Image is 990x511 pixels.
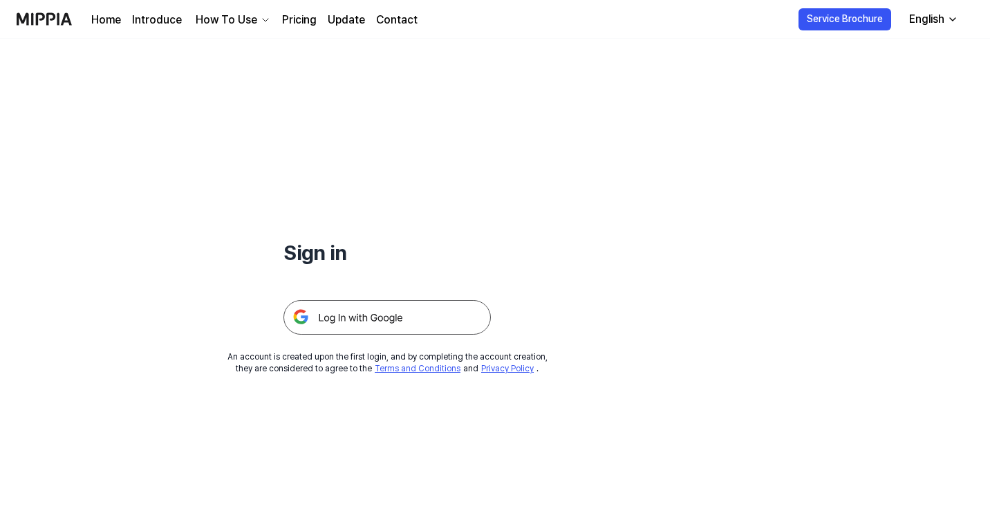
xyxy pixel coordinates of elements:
button: How To Use [193,12,271,28]
img: 구글 로그인 버튼 [283,300,491,335]
button: English [898,6,966,33]
a: Privacy Policy [481,364,534,373]
a: Terms and Conditions [375,364,460,373]
div: English [906,11,947,28]
a: Contact [376,12,418,28]
button: Service Brochure [798,8,891,30]
a: Update [328,12,365,28]
a: Introduce [132,12,182,28]
div: An account is created upon the first login, and by completing the account creation, they are cons... [227,351,548,375]
a: Home [91,12,121,28]
a: Pricing [282,12,317,28]
div: How To Use [193,12,260,28]
h1: Sign in [283,238,491,267]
